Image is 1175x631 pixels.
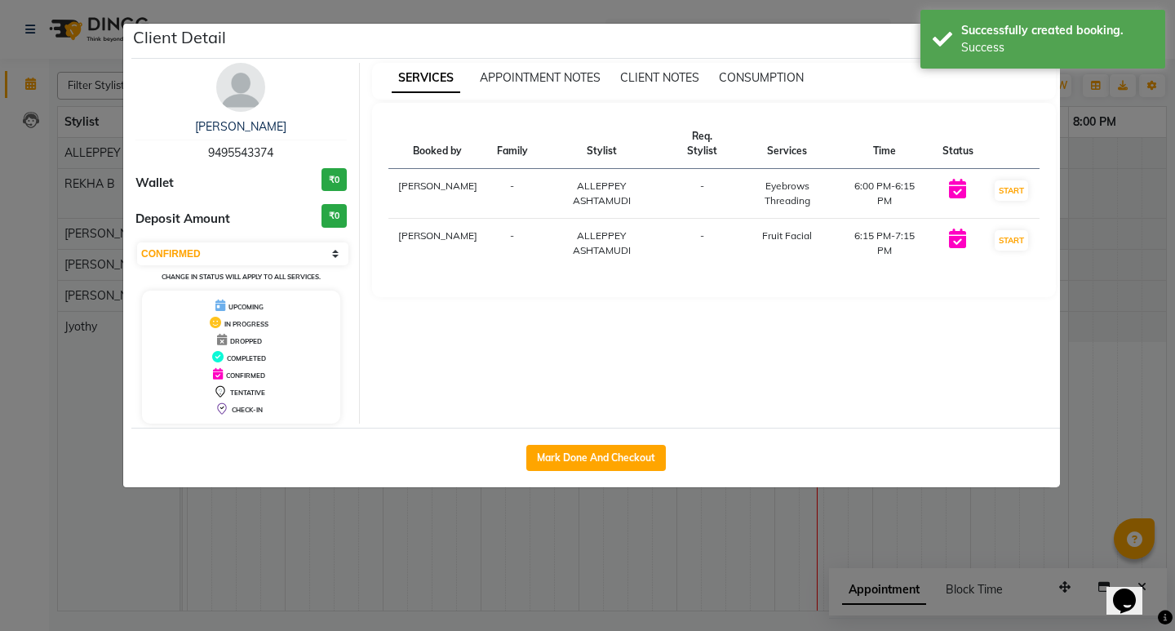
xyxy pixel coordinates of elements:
[480,70,601,85] span: APPOINTMENT NOTES
[573,180,631,207] span: ALLEPPEY ASHTAMUDI
[487,219,538,269] td: -
[487,119,538,169] th: Family
[208,145,273,160] span: 9495543374
[487,169,538,219] td: -
[961,39,1153,56] div: Success
[836,169,932,219] td: 6:00 PM-6:15 PM
[388,169,487,219] td: [PERSON_NAME]
[836,119,932,169] th: Time
[135,210,230,229] span: Deposit Amount
[538,119,667,169] th: Stylist
[719,70,804,85] span: CONSUMPTION
[961,22,1153,39] div: Successfully created booking.
[620,70,699,85] span: CLIENT NOTES
[227,354,266,362] span: COMPLETED
[836,219,932,269] td: 6:15 PM-7:15 PM
[748,229,827,243] div: Fruit Facial
[526,445,666,471] button: Mark Done And Checkout
[666,169,738,219] td: -
[573,229,631,256] span: ALLEPPEY ASHTAMUDI
[162,273,321,281] small: Change in status will apply to all services.
[748,179,827,208] div: Eyebrows Threading
[228,303,264,311] span: UPCOMING
[995,230,1028,251] button: START
[666,219,738,269] td: -
[738,119,836,169] th: Services
[392,64,460,93] span: SERVICES
[133,25,226,50] h5: Client Detail
[226,371,265,380] span: CONFIRMED
[230,389,265,397] span: TENTATIVE
[230,337,262,345] span: DROPPED
[388,219,487,269] td: [PERSON_NAME]
[232,406,263,414] span: CHECK-IN
[388,119,487,169] th: Booked by
[321,168,347,192] h3: ₹0
[995,180,1028,201] button: START
[135,174,174,193] span: Wallet
[195,119,286,134] a: [PERSON_NAME]
[321,204,347,228] h3: ₹0
[224,320,268,328] span: IN PROGRESS
[666,119,738,169] th: Req. Stylist
[933,119,983,169] th: Status
[216,63,265,112] img: avatar
[1106,566,1159,615] iframe: chat widget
